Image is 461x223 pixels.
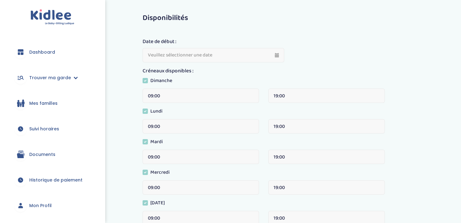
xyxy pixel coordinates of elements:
[29,126,59,132] span: Suivi horaires
[143,38,176,46] label: Date de début :
[29,49,55,56] span: Dashboard
[143,199,170,209] label: [DATE]
[143,138,167,148] label: Mardi
[29,202,52,209] span: Mon Profil
[143,14,435,22] h3: Disponibilités
[143,169,174,178] label: Mercredi
[143,48,284,62] input: Veuillez sélectionner une date
[29,151,55,158] span: Documents
[29,100,58,107] span: Mes familles
[143,108,167,117] label: Lundi
[9,118,96,140] a: Suivi horaires
[9,143,96,166] a: Documents
[9,66,96,89] a: Trouver ma garde
[31,9,74,25] img: logo.svg
[9,194,96,217] a: Mon Profil
[9,169,96,191] a: Historique de paiement
[143,77,177,86] label: Dimanche
[143,67,194,75] label: Créneaux disponibles :
[9,92,96,114] a: Mes familles
[29,75,71,81] span: Trouver ma garde
[9,41,96,63] a: Dashboard
[29,177,82,183] span: Historique de paiement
